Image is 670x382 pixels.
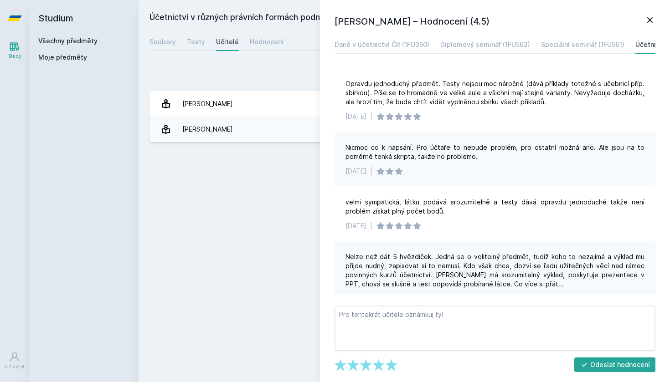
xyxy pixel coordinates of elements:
div: [DATE] [345,112,366,121]
span: Moje předměty [38,53,87,62]
a: Uživatel [2,347,27,375]
a: Hodnocení [250,33,283,51]
a: Study [2,36,27,64]
div: Uživatel [5,363,24,370]
a: [PERSON_NAME] 2 hodnocení 4.0 [149,117,659,142]
div: Soubory [149,37,176,46]
a: Všechny předměty [38,37,98,45]
div: [PERSON_NAME] [182,95,233,113]
div: | [370,112,372,121]
div: [PERSON_NAME] [182,120,233,138]
div: Testy [187,37,205,46]
div: Učitelé [216,37,239,46]
a: Soubory [149,33,176,51]
div: Study [8,53,21,60]
a: [PERSON_NAME] 4 hodnocení 4.5 [149,91,659,117]
a: Testy [187,33,205,51]
div: Opravdu jednoduchý předmět. Testy nejsou moc náročné (dává příklady totožné s učebnicí příp. sbír... [345,79,644,107]
div: Nicmoc co k napsání. Pro účtaře to nebude problém, pro ostatní možná ano. Ale jsou na to poměrně ... [345,143,644,161]
div: Hodnocení [250,37,283,46]
a: Učitelé [216,33,239,51]
h2: Účetnictví v různých právních formách podnikání (1FU306) [149,11,557,25]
